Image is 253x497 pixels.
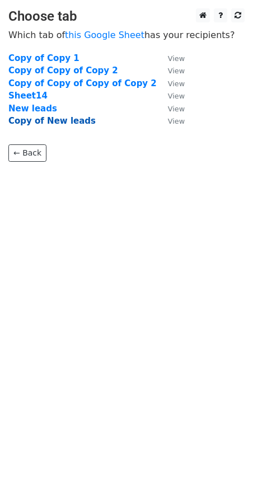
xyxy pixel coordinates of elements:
[157,78,185,88] a: View
[157,53,185,63] a: View
[8,91,48,101] a: Sheet14
[168,117,185,125] small: View
[157,91,185,101] a: View
[8,8,245,25] h3: Choose tab
[157,116,185,126] a: View
[8,78,157,88] a: Copy of Copy of Copy of Copy 2
[157,65,185,76] a: View
[197,443,253,497] iframe: Chat Widget
[8,53,79,63] a: Copy of Copy 1
[168,92,185,100] small: View
[8,104,57,114] a: New leads
[8,29,245,41] p: Which tab of has your recipients?
[168,54,185,63] small: View
[168,79,185,88] small: View
[168,105,185,113] small: View
[8,144,46,162] a: ← Back
[8,65,118,76] a: Copy of Copy of Copy 2
[168,67,185,75] small: View
[8,116,96,126] a: Copy of New leads
[157,104,185,114] a: View
[65,30,144,40] a: this Google Sheet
